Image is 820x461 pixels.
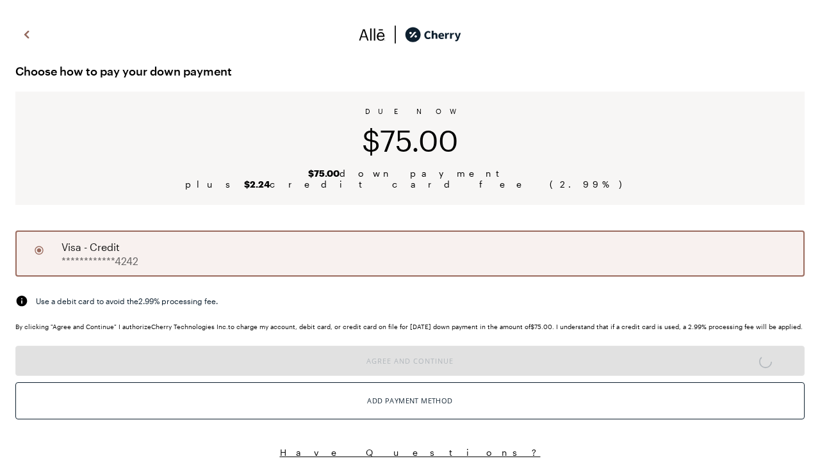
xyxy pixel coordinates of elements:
[308,168,512,179] span: down payment
[405,25,461,44] img: cherry_black_logo-DrOE_MJI.svg
[386,25,405,44] img: svg%3e
[15,61,805,81] span: Choose how to pay your down payment
[185,179,635,190] span: plus credit card fee ( 2.99 %)
[362,123,458,158] span: $75.00
[15,323,805,330] div: By clicking "Agree and Continue" I authorize Cherry Technologies Inc. to charge my account, debit...
[15,295,28,307] img: svg%3e
[61,239,120,255] span: visa - credit
[365,107,455,115] span: DUE NOW
[308,168,340,179] b: $75.00
[15,446,805,458] button: Have Questions?
[19,25,35,44] img: svg%3e
[36,295,218,307] span: Use a debit card to avoid the 2.99 % processing fee.
[15,346,805,376] button: Agree and Continue
[244,179,270,190] b: $2.24
[15,382,805,419] button: Add Payment Method
[359,25,386,44] img: svg%3e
